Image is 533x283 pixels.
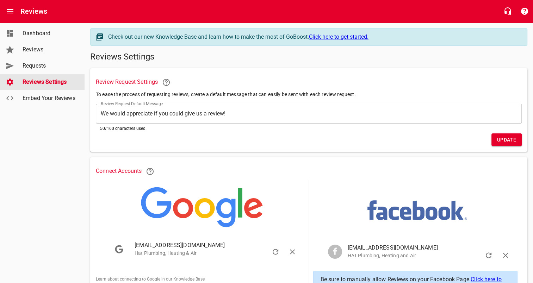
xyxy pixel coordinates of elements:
span: [EMAIL_ADDRESS][DOMAIN_NAME] [348,244,499,252]
a: Learn about connecting to Google in our Knowledge Base [96,277,205,282]
a: Click here to get started. [309,33,368,40]
span: [EMAIL_ADDRESS][DOMAIN_NAME] [135,241,285,250]
p: To ease the process of requesting reviews, create a default message that can easily be sent with ... [96,91,522,98]
span: Reviews Settings [23,78,76,86]
a: Learn more about connecting Google and Facebook to Reviews [142,163,159,180]
span: Embed Your Reviews [23,94,76,102]
h5: Reviews Settings [90,51,527,63]
h6: Connect Accounts [96,163,522,180]
span: Dashboard [23,29,76,38]
button: Sign Out [497,247,514,264]
p: Hat Plumbing, Heating & Air [135,250,285,257]
button: Refresh [267,243,284,260]
span: Requests [23,62,76,70]
button: Sign Out [284,243,301,260]
button: Open drawer [2,3,19,20]
p: HAT Plumbing, Heating and Air [348,252,499,259]
textarea: We would appreciate if you could give us a review! [101,110,517,117]
h6: Review Request Settings [96,74,522,91]
span: Update [497,136,516,144]
span: 50 /160 characters used. [100,126,147,131]
button: Refresh [480,247,497,264]
a: Learn more about requesting reviews [158,74,175,91]
button: Live Chat [499,3,516,20]
button: Support Portal [516,3,533,20]
h6: Reviews [20,6,47,17]
div: Check out our new Knowledge Base and learn how to make the most of GoBoost. [108,33,520,41]
button: Update [491,133,522,146]
span: Reviews [23,45,76,54]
